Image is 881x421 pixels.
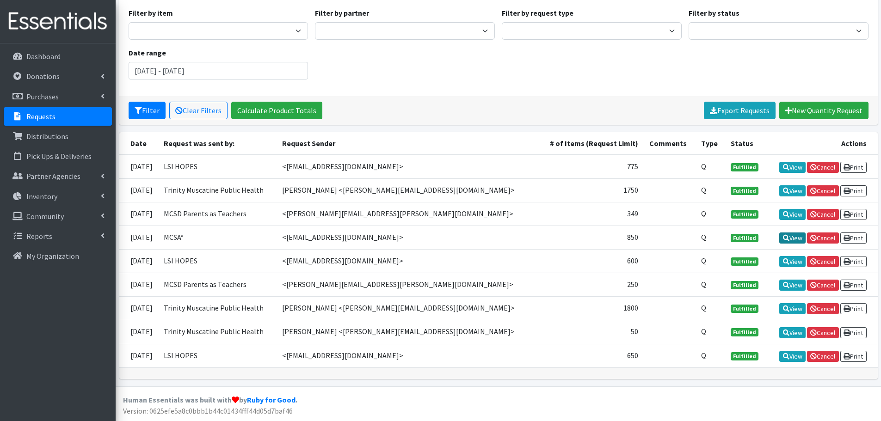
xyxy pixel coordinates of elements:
td: 50 [537,320,644,344]
td: MCSD Parents as Teachers [158,202,277,226]
td: [DATE] [119,344,158,367]
a: Print [840,303,867,314]
td: [DATE] [119,320,158,344]
a: Print [840,185,867,196]
td: LSI HOPES [158,155,277,179]
td: LSI HOPES [158,344,277,367]
p: Community [26,212,64,221]
td: <[EMAIL_ADDRESS][DOMAIN_NAME]> [277,250,537,273]
a: Print [840,256,867,267]
a: Print [840,351,867,362]
a: Dashboard [4,47,112,66]
td: 250 [537,273,644,297]
span: Fulfilled [731,257,758,266]
th: Request Sender [277,132,537,155]
p: Purchases [26,92,59,101]
a: Purchases [4,87,112,106]
p: Dashboard [26,52,61,61]
span: Fulfilled [731,281,758,289]
p: Requests [26,112,55,121]
td: 650 [537,344,644,367]
a: Partner Agencies [4,167,112,185]
input: January 1, 2011 - December 31, 2011 [129,62,308,79]
a: Pick Ups & Deliveries [4,147,112,165]
span: Fulfilled [731,187,758,195]
td: LSI HOPES [158,250,277,273]
th: Type [696,132,725,155]
td: 349 [537,202,644,226]
a: View [779,232,806,244]
a: View [779,162,806,173]
label: Filter by item [129,7,173,18]
a: Cancel [807,185,839,196]
a: Cancel [807,256,839,267]
a: View [779,209,806,220]
p: Distributions [26,132,68,141]
span: Fulfilled [731,163,758,171]
label: Filter by partner [315,7,369,18]
a: Cancel [807,280,839,291]
p: My Organization [26,251,79,261]
td: 775 [537,155,644,179]
a: Print [840,280,867,291]
abbr: Quantity [701,185,706,195]
th: # of Items (Request Limit) [537,132,644,155]
td: <[PERSON_NAME][EMAIL_ADDRESS][PERSON_NAME][DOMAIN_NAME]> [277,273,537,297]
a: Inventory [4,187,112,206]
abbr: Quantity [701,232,706,242]
a: View [779,280,806,291]
a: Community [4,207,112,226]
abbr: Quantity [701,280,706,289]
a: My Organization [4,247,112,265]
a: Print [840,327,867,338]
a: Requests [4,107,112,126]
a: View [779,351,806,362]
th: Comments [644,132,696,155]
abbr: Quantity [701,351,706,360]
td: MCSA* [158,226,277,249]
td: Trinity Muscatine Public Health [158,178,277,202]
p: Inventory [26,192,57,201]
p: Pick Ups & Deliveries [26,152,92,161]
span: Fulfilled [731,328,758,336]
th: Actions [767,132,878,155]
a: Reports [4,227,112,245]
td: [PERSON_NAME] <[PERSON_NAME][EMAIL_ADDRESS][DOMAIN_NAME]> [277,320,537,344]
a: Clear Filters [169,102,228,119]
td: MCSD Parents as Teachers [158,273,277,297]
td: [DATE] [119,297,158,320]
span: Fulfilled [731,352,758,360]
td: <[EMAIL_ADDRESS][DOMAIN_NAME]> [277,155,537,179]
td: [DATE] [119,250,158,273]
a: Cancel [807,209,839,220]
img: HumanEssentials [4,6,112,37]
td: [DATE] [119,202,158,226]
a: Donations [4,67,112,85]
a: View [779,256,806,267]
a: Calculate Product Totals [231,102,322,119]
label: Date range [129,47,166,58]
a: Distributions [4,127,112,146]
a: View [779,303,806,314]
a: Print [840,232,867,244]
td: <[PERSON_NAME][EMAIL_ADDRESS][PERSON_NAME][DOMAIN_NAME]> [277,202,537,226]
td: 1750 [537,178,644,202]
td: [DATE] [119,273,158,297]
td: [DATE] [119,178,158,202]
td: 1800 [537,297,644,320]
a: Cancel [807,327,839,338]
td: <[EMAIL_ADDRESS][DOMAIN_NAME]> [277,226,537,249]
abbr: Quantity [701,303,706,312]
abbr: Quantity [701,209,706,218]
label: Filter by status [689,7,739,18]
th: Date [119,132,158,155]
td: [DATE] [119,226,158,249]
td: Trinity Muscatine Public Health [158,297,277,320]
a: Cancel [807,232,839,244]
a: Cancel [807,303,839,314]
span: Fulfilled [731,210,758,219]
p: Donations [26,72,60,81]
span: Version: 0625efe5a8c0bbb1b44c01434fff44d05d7baf46 [123,406,293,415]
td: Trinity Muscatine Public Health [158,320,277,344]
a: View [779,327,806,338]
